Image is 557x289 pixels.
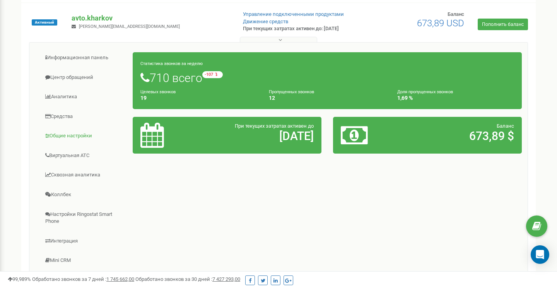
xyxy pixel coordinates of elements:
[243,11,344,17] a: Управление подключенными продуктами
[402,130,514,142] h2: 673,89 $
[35,185,133,204] a: Коллбек
[35,146,133,165] a: Виртуальная АТС
[202,130,314,142] h2: [DATE]
[243,25,359,32] p: При текущих затратах активен до: [DATE]
[235,123,314,129] span: При текущих затратах активен до
[140,89,176,94] small: Целевых звонков
[35,87,133,106] a: Аналитика
[478,19,528,30] a: Пополнить баланс
[417,18,464,29] span: 673,89 USD
[35,205,133,231] a: Настройки Ringostat Smart Phone
[269,95,386,101] h4: 12
[397,95,514,101] h4: 1,69 %
[140,71,514,84] h1: 710 всего
[35,48,133,67] a: Информационная панель
[212,276,240,282] u: 7 427 293,00
[32,19,57,26] span: Активный
[135,276,240,282] span: Обработано звонков за 30 дней :
[32,276,134,282] span: Обработано звонков за 7 дней :
[35,232,133,251] a: Интеграция
[140,95,257,101] h4: 19
[202,71,223,78] small: -107
[8,276,31,282] span: 99,989%
[35,68,133,87] a: Центр обращений
[497,123,514,129] span: Баланс
[72,13,230,23] p: avto.kharkov
[397,89,453,94] small: Доля пропущенных звонков
[35,251,133,270] a: Mini CRM
[531,245,549,264] div: Open Intercom Messenger
[269,89,314,94] small: Пропущенных звонков
[35,127,133,145] a: Общие настройки
[35,166,133,185] a: Сквозная аналитика
[35,107,133,126] a: Средства
[140,61,203,66] small: Статистика звонков за неделю
[243,19,288,24] a: Движение средств
[448,11,464,17] span: Баланс
[106,276,134,282] u: 1 745 662,00
[79,24,180,29] span: [PERSON_NAME][EMAIL_ADDRESS][DOMAIN_NAME]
